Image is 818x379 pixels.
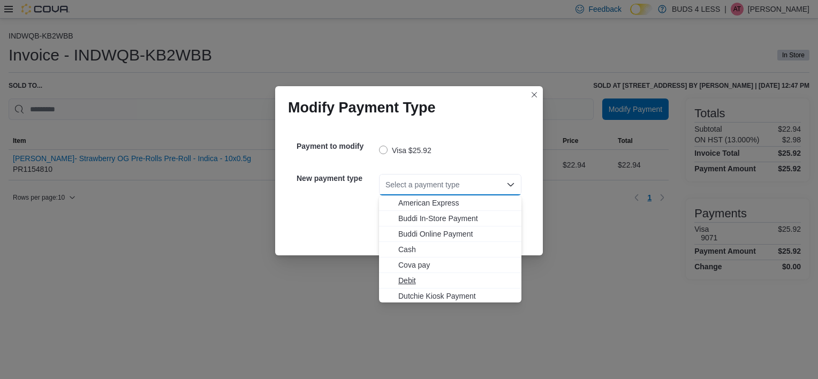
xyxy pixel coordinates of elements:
button: Debit [379,273,521,289]
input: Accessible screen reader label [385,178,387,191]
span: Buddi In-Store Payment [398,213,515,224]
span: Debit [398,275,515,286]
button: Cash [379,242,521,257]
button: Closes this modal window [528,88,541,101]
button: Cova pay [379,257,521,273]
button: Buddi Online Payment [379,226,521,242]
button: Dutchie Kiosk Payment [379,289,521,304]
h5: New payment type [297,168,377,189]
h1: Modify Payment Type [288,99,436,116]
h5: Payment to modify [297,135,377,157]
button: Buddi In-Store Payment [379,211,521,226]
label: Visa $25.92 [379,144,431,157]
span: Cova pay [398,260,515,270]
span: American Express [398,198,515,208]
button: American Express [379,195,521,211]
span: Buddi Online Payment [398,229,515,239]
button: Close list of options [506,180,515,189]
span: Cash [398,244,515,255]
span: Dutchie Kiosk Payment [398,291,515,301]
